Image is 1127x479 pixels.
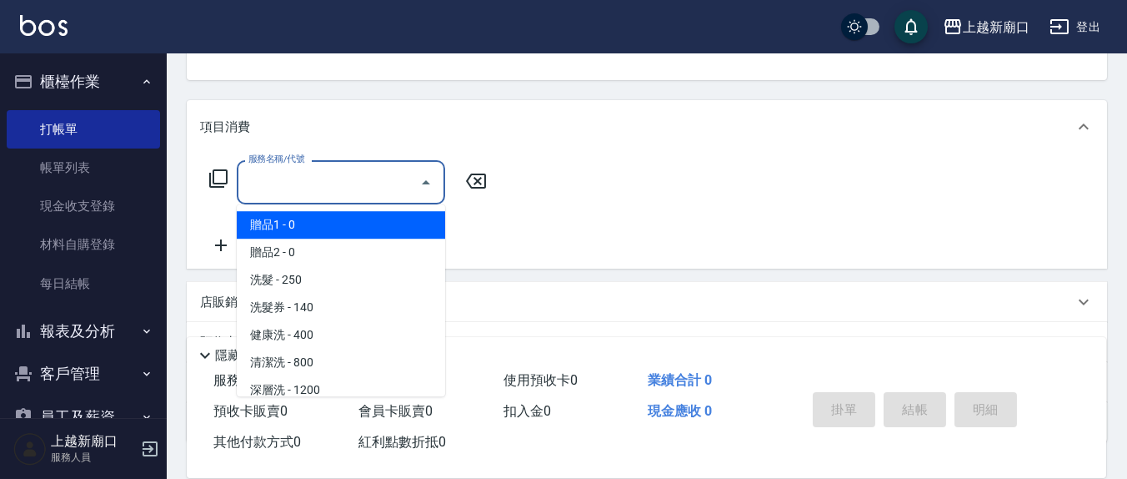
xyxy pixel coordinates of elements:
span: 現金應收 0 [648,403,712,419]
span: 清潔洗 - 800 [237,349,445,376]
span: 紅利點數折抵 0 [358,434,446,450]
button: 櫃檯作業 [7,60,160,103]
a: 現金收支登錄 [7,187,160,225]
button: 登出 [1043,12,1107,43]
p: 店販銷售 [200,294,250,311]
span: 健康洗 - 400 [237,321,445,349]
button: save [894,10,928,43]
span: 其他付款方式 0 [213,434,301,450]
div: 店販銷售 [187,282,1107,322]
span: 扣入金 0 [503,403,551,419]
span: 業績合計 0 [648,372,712,388]
span: 深層洗 - 1200 [237,376,445,404]
div: 預收卡販賣 [187,322,1107,362]
label: 服務名稱/代號 [248,153,304,165]
button: 員工及薪資 [7,396,160,439]
span: 預收卡販賣 0 [213,403,288,419]
p: 隱藏業績明細 [215,347,290,365]
p: 預收卡販賣 [200,334,263,351]
span: 洗髮券 - 140 [237,294,445,321]
span: 贈品1 - 0 [237,211,445,239]
span: 會員卡販賣 0 [358,403,433,419]
button: Close [413,169,439,196]
span: 贈品2 - 0 [237,239,445,266]
img: Person [13,432,47,466]
img: Logo [20,15,68,36]
p: 項目消費 [200,118,250,136]
button: 上越新廟口 [936,10,1036,44]
span: 洗髮 - 250 [237,266,445,294]
a: 打帳單 [7,110,160,149]
span: 服務消費 0 [213,372,274,388]
div: 上越新廟口 [963,17,1029,38]
span: 使用預收卡 0 [503,372,578,388]
a: 材料自購登錄 [7,225,160,264]
div: 項目消費 [187,100,1107,154]
button: 客戶管理 [7,352,160,396]
p: 服務人員 [51,450,136,465]
a: 帳單列表 [7,149,160,187]
a: 每日結帳 [7,265,160,303]
button: 報表及分析 [7,310,160,353]
h5: 上越新廟口 [51,433,136,450]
